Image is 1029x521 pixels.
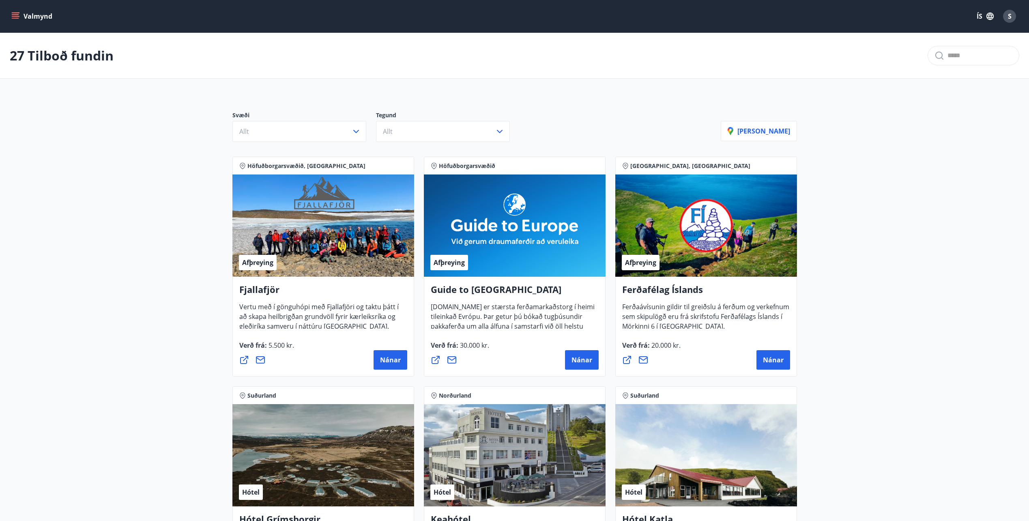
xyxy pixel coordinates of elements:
button: Allt [376,121,510,142]
button: S [1000,6,1019,26]
p: Svæði [232,111,376,121]
button: Nánar [756,350,790,370]
span: 20.000 kr. [650,341,681,350]
span: Hótel [242,488,260,497]
p: [PERSON_NAME] [728,127,790,136]
span: Nánar [380,355,401,364]
button: Allt [232,121,366,142]
span: Afþreying [434,258,465,267]
button: [PERSON_NAME] [721,121,797,141]
span: Verð frá : [431,341,489,356]
p: Tegund [376,111,520,121]
h4: Fjallafjör [239,283,407,302]
span: 30.000 kr. [458,341,489,350]
button: Nánar [374,350,407,370]
span: Höfuðborgarsvæðið [439,162,495,170]
span: Allt [239,127,249,136]
button: menu [10,9,56,24]
span: Norðurland [439,392,471,400]
button: Nánar [565,350,599,370]
h4: Ferðafélag Íslands [622,283,790,302]
span: S [1008,12,1012,21]
span: 5.500 kr. [267,341,294,350]
span: Ferðaávísunin gildir til greiðslu á ferðum og verkefnum sem skipulögð eru frá skrifstofu Ferðafél... [622,302,789,337]
span: Verð frá : [622,341,681,356]
span: Suðurland [630,392,659,400]
span: Afþreying [242,258,273,267]
span: Suðurland [247,392,276,400]
span: [GEOGRAPHIC_DATA], [GEOGRAPHIC_DATA] [630,162,750,170]
span: Höfuðborgarsvæðið, [GEOGRAPHIC_DATA] [247,162,365,170]
p: 27 Tilboð fundin [10,47,114,65]
h4: Guide to [GEOGRAPHIC_DATA] [431,283,599,302]
span: Afþreying [625,258,656,267]
span: Hótel [625,488,642,497]
span: Hótel [434,488,451,497]
span: [DOMAIN_NAME] er stærsta ferðamarkaðstorg í heimi tileinkað Evrópu. Þar getur þú bókað tugþúsundi... [431,302,595,357]
span: Nánar [571,355,592,364]
span: Verð frá : [239,341,294,356]
button: ÍS [972,9,998,24]
span: Vertu með í gönguhópi með Fjallafjöri og taktu þátt í að skapa heilbrigðan grundvöll fyrir kærlei... [239,302,399,337]
span: Allt [383,127,393,136]
span: Nánar [763,355,784,364]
